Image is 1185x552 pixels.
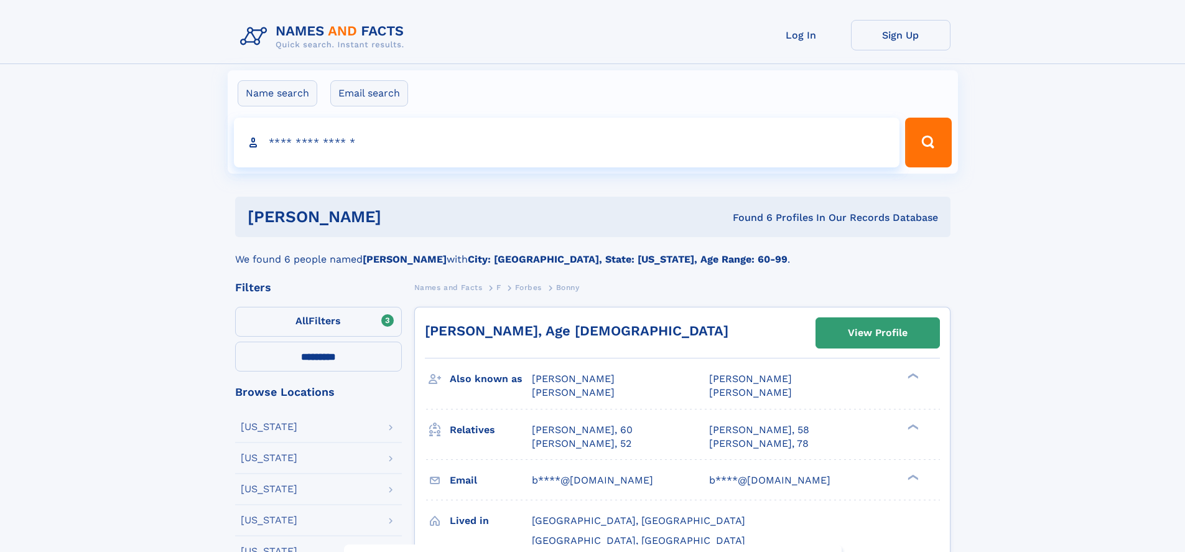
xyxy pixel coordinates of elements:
[904,473,919,481] div: ❯
[234,118,900,167] input: search input
[295,315,309,327] span: All
[751,20,851,50] a: Log In
[241,484,297,494] div: [US_STATE]
[238,80,317,106] label: Name search
[414,279,483,295] a: Names and Facts
[557,211,938,225] div: Found 6 Profiles In Our Records Database
[241,515,297,525] div: [US_STATE]
[709,423,809,437] a: [PERSON_NAME], 58
[709,373,792,385] span: [PERSON_NAME]
[532,386,615,398] span: [PERSON_NAME]
[848,319,908,347] div: View Profile
[330,80,408,106] label: Email search
[241,422,297,432] div: [US_STATE]
[532,423,633,437] a: [PERSON_NAME], 60
[904,372,919,380] div: ❯
[532,515,745,526] span: [GEOGRAPHIC_DATA], [GEOGRAPHIC_DATA]
[235,20,414,54] img: Logo Names and Facts
[709,437,809,451] a: [PERSON_NAME], 78
[532,437,631,451] a: [PERSON_NAME], 52
[248,209,557,225] h1: [PERSON_NAME]
[450,510,532,531] h3: Lived in
[532,373,615,385] span: [PERSON_NAME]
[904,423,919,431] div: ❯
[450,470,532,491] h3: Email
[235,237,950,267] div: We found 6 people named with .
[556,283,580,292] span: Bonny
[241,453,297,463] div: [US_STATE]
[468,253,788,265] b: City: [GEOGRAPHIC_DATA], State: [US_STATE], Age Range: 60-99
[235,386,402,398] div: Browse Locations
[532,535,745,546] span: [GEOGRAPHIC_DATA], [GEOGRAPHIC_DATA]
[496,283,501,292] span: F
[515,283,542,292] span: Forbes
[425,323,728,339] a: [PERSON_NAME], Age [DEMOGRAPHIC_DATA]
[709,386,792,398] span: [PERSON_NAME]
[235,282,402,293] div: Filters
[450,419,532,441] h3: Relatives
[851,20,950,50] a: Sign Up
[496,279,501,295] a: F
[235,307,402,337] label: Filters
[515,279,542,295] a: Forbes
[816,318,939,348] a: View Profile
[450,368,532,390] h3: Also known as
[363,253,447,265] b: [PERSON_NAME]
[905,118,951,167] button: Search Button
